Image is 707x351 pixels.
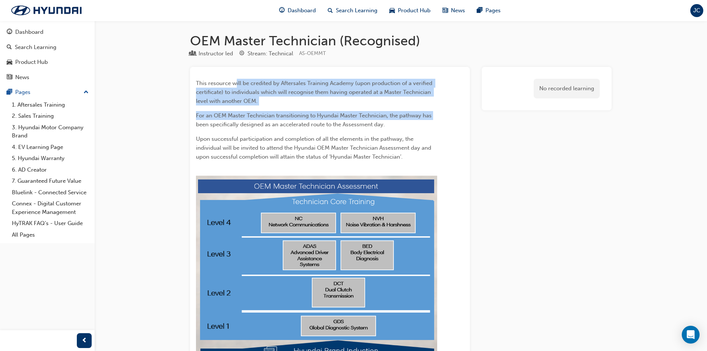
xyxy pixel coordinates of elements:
[7,29,12,36] span: guage-icon
[273,3,322,18] a: guage-iconDashboard
[288,6,316,15] span: Dashboard
[328,6,333,15] span: search-icon
[4,3,89,18] img: Trak
[196,80,434,104] span: This resource will be credited by Aftersales Training Academy (upon production of a verified cert...
[3,55,92,69] a: Product Hub
[9,122,92,142] a: 3. Hyundai Motor Company Brand
[15,88,30,97] div: Pages
[9,175,92,187] a: 7. Guaranteed Future Value
[15,58,48,66] div: Product Hub
[15,43,56,52] div: Search Learning
[451,6,465,15] span: News
[9,218,92,229] a: HyTRAK FAQ's - User Guide
[3,25,92,39] a: Dashboard
[248,49,293,58] div: Stream: Technical
[682,326,700,344] div: Open Intercom Messenger
[9,142,92,153] a: 4. EV Learning Page
[398,6,431,15] span: Product Hub
[15,73,29,82] div: News
[477,6,482,15] span: pages-icon
[383,3,436,18] a: car-iconProduct Hub
[7,44,12,51] span: search-icon
[82,336,87,345] span: prev-icon
[322,3,383,18] a: search-iconSearch Learning
[485,6,501,15] span: Pages
[9,198,92,218] a: Connex - Digital Customer Experience Management
[3,24,92,85] button: DashboardSearch LearningProduct HubNews
[690,4,703,17] button: JC
[3,71,92,84] a: News
[190,33,612,49] h1: OEM Master Technician (Recognised)
[9,99,92,111] a: 1. Aftersales Training
[471,3,507,18] a: pages-iconPages
[389,6,395,15] span: car-icon
[534,79,600,98] div: No recorded learning
[7,59,12,66] span: car-icon
[436,3,471,18] a: news-iconNews
[279,6,285,15] span: guage-icon
[336,6,377,15] span: Search Learning
[3,40,92,54] a: Search Learning
[190,49,233,58] div: Type
[7,74,12,81] span: news-icon
[239,49,293,58] div: Stream
[9,187,92,198] a: Bluelink - Connected Service
[15,28,43,36] div: Dashboard
[3,85,92,99] button: Pages
[7,89,12,96] span: pages-icon
[442,6,448,15] span: news-icon
[9,110,92,122] a: 2. Sales Training
[9,153,92,164] a: 5. Hyundai Warranty
[239,51,245,57] span: target-icon
[199,49,233,58] div: Instructor led
[299,50,326,56] span: Learning resource code
[196,136,433,160] span: Upon successful participation and completion of all the elements in the pathway, the individual w...
[693,6,700,15] span: JC
[9,164,92,176] a: 6. AD Creator
[196,112,433,128] span: For an OEM Master Technician transitioning to Hyundai Master Technician, the pathway has been spe...
[84,88,89,97] span: up-icon
[190,51,196,57] span: learningResourceType_INSTRUCTOR_LED-icon
[9,229,92,241] a: All Pages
